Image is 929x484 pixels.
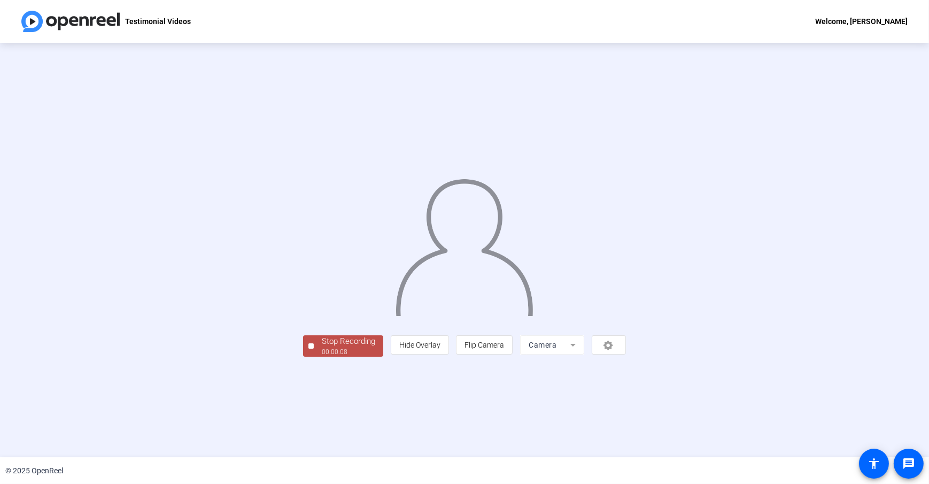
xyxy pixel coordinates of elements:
[394,171,534,316] img: overlay
[5,465,63,477] div: © 2025 OpenReel
[902,457,915,470] mat-icon: message
[464,341,504,349] span: Flip Camera
[868,457,880,470] mat-icon: accessibility
[125,15,191,28] p: Testimonial Videos
[21,11,120,32] img: OpenReel logo
[456,335,513,355] button: Flip Camera
[322,335,375,348] div: Stop Recording
[303,335,383,357] button: Stop Recording00:00:08
[399,341,440,349] span: Hide Overlay
[322,347,375,357] div: 00:00:08
[391,335,449,355] button: Hide Overlay
[815,15,908,28] div: Welcome, [PERSON_NAME]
